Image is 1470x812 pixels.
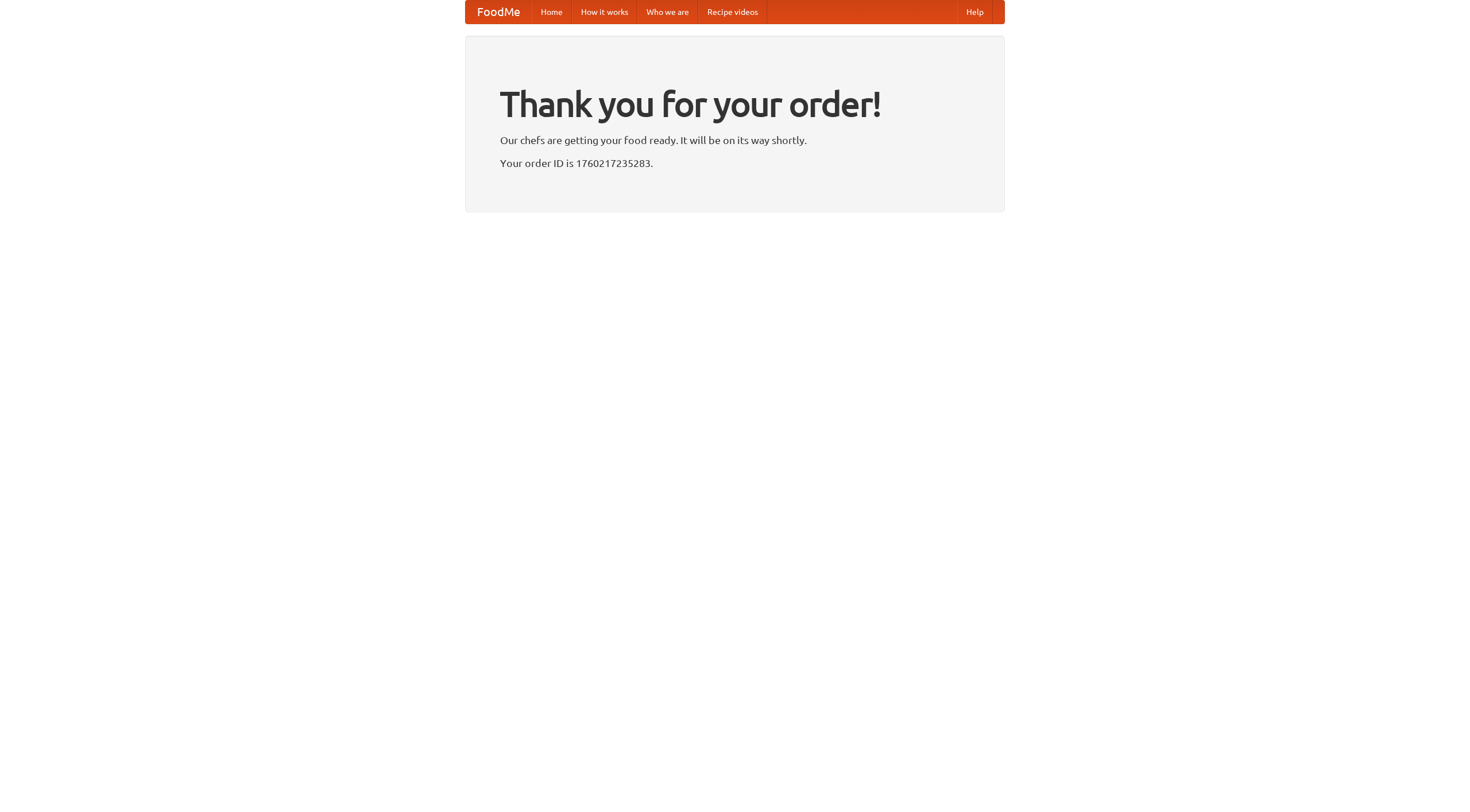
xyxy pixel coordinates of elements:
p: Our chefs are getting your food ready. It will be on its way shortly. [500,131,970,149]
a: Who we are [637,1,698,24]
a: FoodMe [466,1,532,24]
h1: Thank you for your order! [500,76,970,131]
a: Help [957,1,993,24]
a: How it works [572,1,637,24]
a: Home [532,1,572,24]
p: Your order ID is 1760217235283. [500,154,970,172]
a: Recipe videos [698,1,767,24]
